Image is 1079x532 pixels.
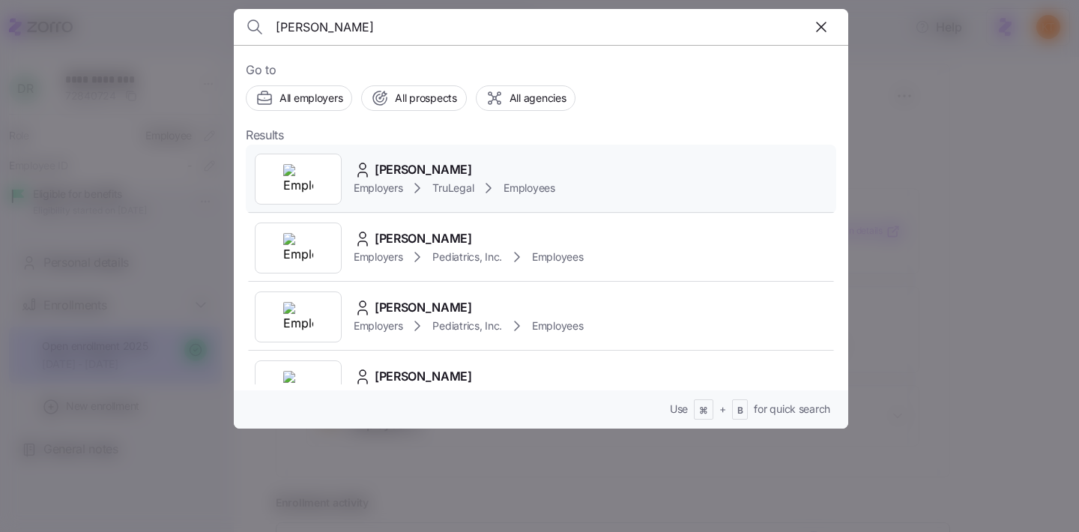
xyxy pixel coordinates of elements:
span: Pediatrics, Inc. [432,250,502,265]
span: Pediatrics, Inc. [432,318,502,333]
span: Employers [354,250,402,265]
span: Use [670,402,688,417]
span: All agencies [510,91,566,106]
button: All agencies [476,85,576,111]
span: Go to [246,61,836,79]
span: for quick search [754,402,830,417]
span: [PERSON_NAME] [375,160,472,179]
span: + [719,402,726,417]
span: [PERSON_NAME] [375,367,472,386]
button: All employers [246,85,352,111]
span: Employers [354,318,402,333]
img: Employer logo [283,164,313,194]
span: ⌘ [699,405,708,417]
span: Employees [504,181,554,196]
span: Results [246,126,284,145]
span: All employers [279,91,342,106]
img: Employer logo [283,302,313,332]
img: Employer logo [283,371,313,401]
img: Employer logo [283,233,313,263]
span: TruLegal [432,181,474,196]
span: Employers [354,181,402,196]
span: All prospects [395,91,456,106]
span: [PERSON_NAME] [375,298,472,317]
span: Employees [532,318,583,333]
span: [PERSON_NAME] [375,229,472,248]
button: All prospects [361,85,466,111]
span: Employees [532,250,583,265]
span: B [737,405,743,417]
